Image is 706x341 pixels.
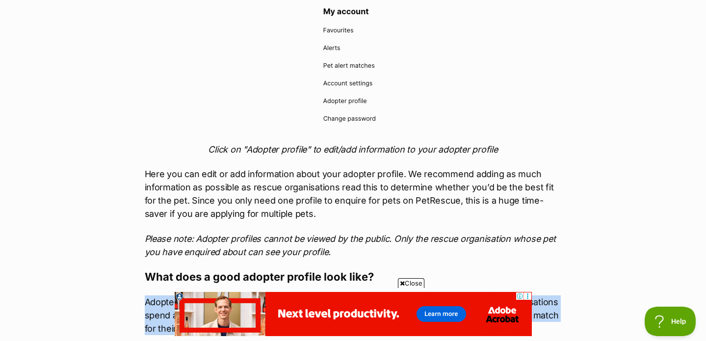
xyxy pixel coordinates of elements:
img: consumer-privacy-logo.png [1,1,9,9]
p: Adopter profiles can make a big difference to help you get shortlisted for a pet. Rescue organisa... [145,295,562,335]
em: Please note: Adopter profiles cannot be viewed by the public. Only the rescue organisation whose ... [145,234,556,257]
iframe: Help Scout Beacon - Open [645,307,696,336]
em: Click on "Adopter profile" to edit/add information to your adopter profile [208,144,497,155]
iframe: Advertisement [175,292,532,336]
p: Here you can edit or add information about your adopter profile. We recommend adding as much info... [145,167,562,220]
span: Close [398,278,424,288]
img: 'my account' screen [318,1,388,128]
h3: What does a good adopter profile look like? [145,270,562,284]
